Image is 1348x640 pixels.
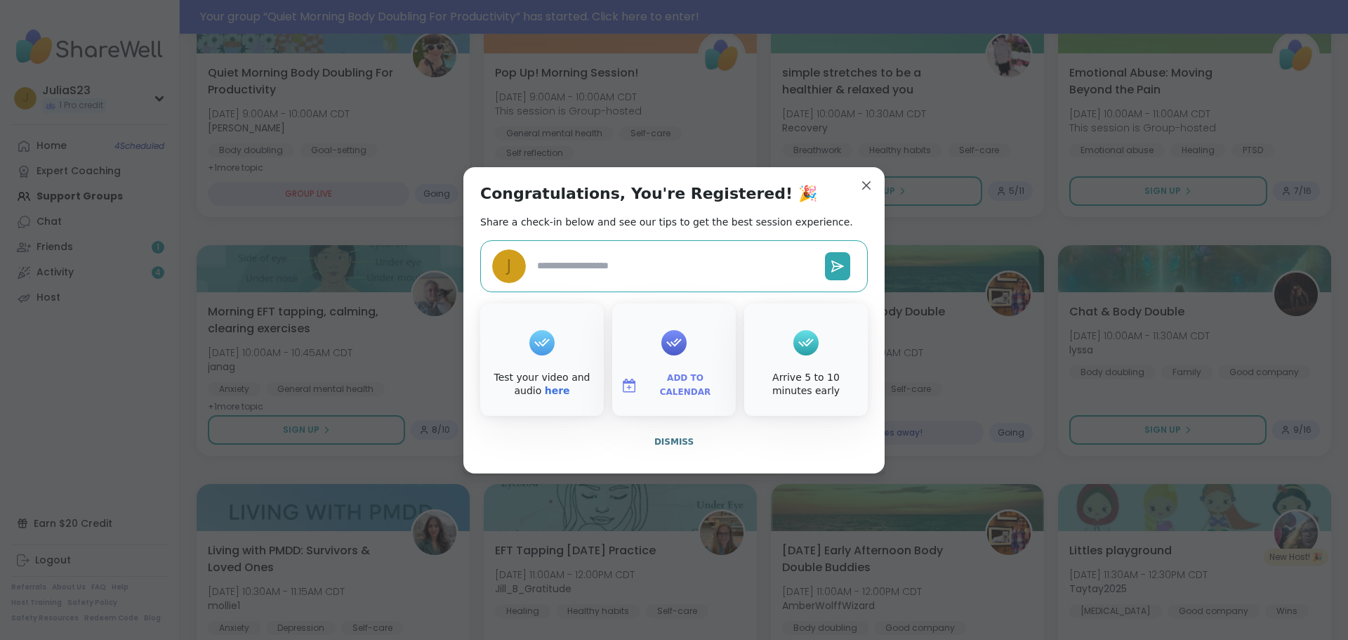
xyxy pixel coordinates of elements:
[747,371,865,398] div: Arrive 5 to 10 minutes early
[480,427,868,457] button: Dismiss
[480,184,817,204] h1: Congratulations, You're Registered! 🎉
[654,437,694,447] span: Dismiss
[507,254,512,278] span: J
[643,372,727,399] span: Add to Calendar
[483,371,601,398] div: Test your video and audio
[545,385,570,396] a: here
[480,215,853,229] h2: Share a check-in below and see our tips to get the best session experience.
[615,371,733,400] button: Add to Calendar
[621,377,637,394] img: ShareWell Logomark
